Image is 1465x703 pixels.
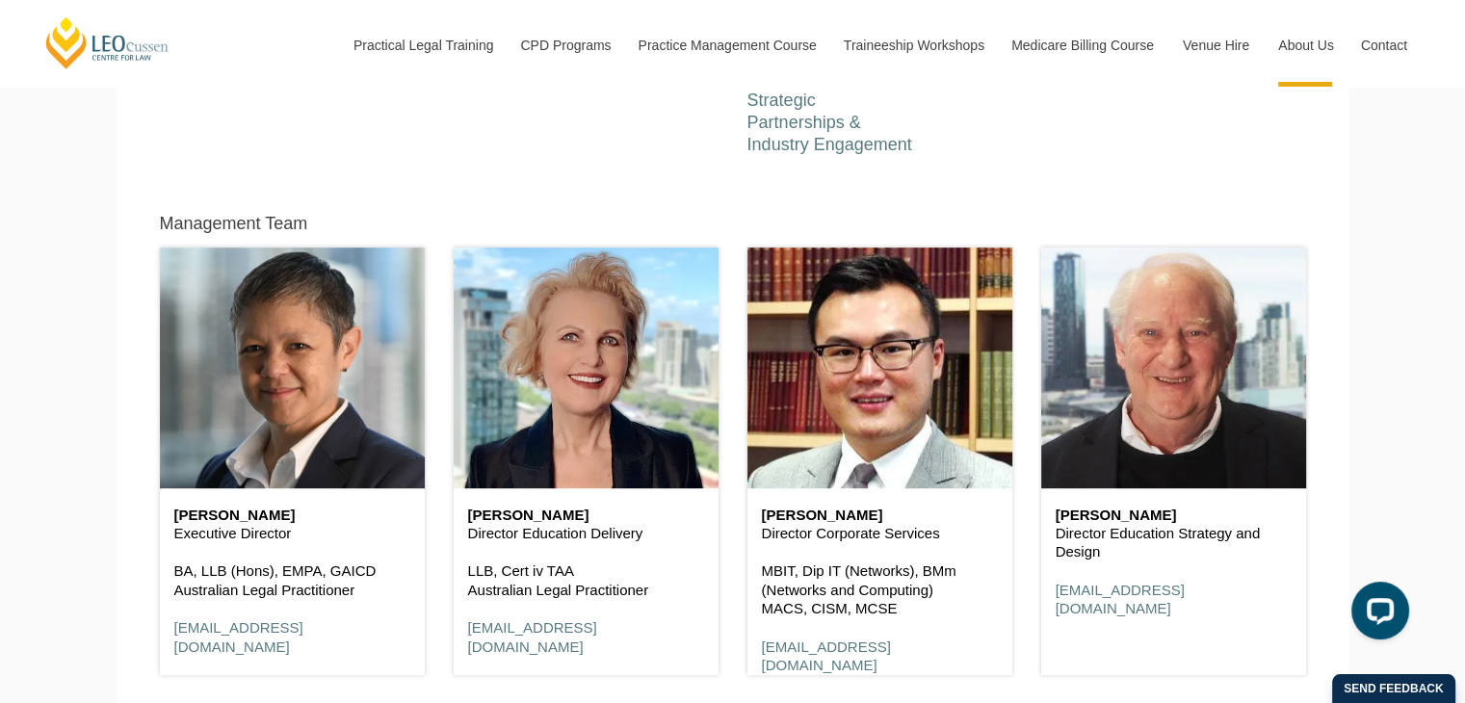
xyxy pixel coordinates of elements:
a: Practical Legal Training [339,4,507,87]
p: Director Corporate Services [762,524,998,543]
a: [EMAIL_ADDRESS][DOMAIN_NAME] [468,619,597,655]
p: BA, LLB (Hons), EMPA, GAICD Australian Legal Practitioner [174,561,410,599]
a: Traineeship Workshops [829,4,997,87]
p: Director Education Delivery [468,524,704,543]
p: MBIT, Dip IT (Networks), BMm (Networks and Computing) MACS, CISM, MCSE [762,561,998,618]
a: [EMAIL_ADDRESS][DOMAIN_NAME] [174,619,303,655]
h5: Management Team [160,215,308,234]
a: [EMAIL_ADDRESS][DOMAIN_NAME] [762,638,891,674]
h6: [PERSON_NAME] [762,508,998,524]
h6: [PERSON_NAME] [174,508,410,524]
a: Contact [1347,4,1422,87]
a: Practice Management Course [624,4,829,87]
a: Strategic Partnerships & Industry Engagement [747,91,912,155]
p: Executive Director [174,524,410,543]
a: Venue Hire [1168,4,1264,87]
p: LLB, Cert iv TAA Australian Legal Practitioner [468,561,704,599]
a: About Us [1264,4,1347,87]
a: [PERSON_NAME] Centre for Law [43,15,171,70]
a: Medicare Billing Course [997,4,1168,87]
a: CPD Programs [506,4,623,87]
iframe: LiveChat chat widget [1336,574,1417,655]
h6: [PERSON_NAME] [1056,508,1292,524]
p: Director Education Strategy and Design [1056,524,1292,561]
h6: [PERSON_NAME] [468,508,704,524]
a: [EMAIL_ADDRESS][DOMAIN_NAME] [1056,582,1185,617]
